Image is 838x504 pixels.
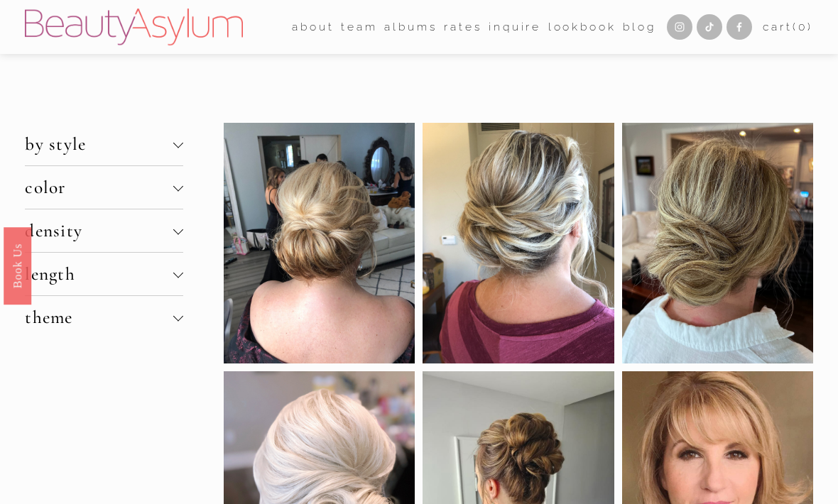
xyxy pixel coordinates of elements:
[292,17,334,37] span: about
[292,16,334,38] a: folder dropdown
[623,16,656,38] a: Blog
[341,16,378,38] a: folder dropdown
[489,16,541,38] a: Inquire
[25,177,173,198] span: color
[25,307,173,328] span: theme
[384,16,437,38] a: albums
[798,20,807,33] span: 0
[25,209,183,252] button: density
[667,14,692,40] a: Instagram
[793,20,813,33] span: ( )
[341,17,378,37] span: team
[25,166,183,209] button: color
[4,227,31,305] a: Book Us
[25,133,173,155] span: by style
[25,9,243,45] img: Beauty Asylum | Bridal Hair &amp; Makeup Charlotte &amp; Atlanta
[697,14,722,40] a: TikTok
[25,220,173,241] span: density
[25,296,183,339] button: theme
[25,123,183,165] button: by style
[444,16,481,38] a: Rates
[727,14,752,40] a: Facebook
[25,253,183,295] button: length
[25,263,173,285] span: length
[548,16,616,38] a: Lookbook
[763,17,812,37] a: 0 items in cart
